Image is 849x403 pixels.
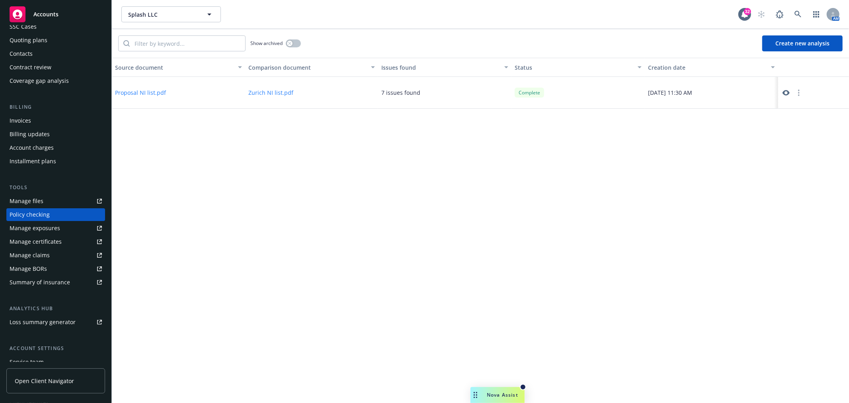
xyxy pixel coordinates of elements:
[10,128,50,141] div: Billing updates
[381,63,500,72] div: Issues found
[10,262,47,275] div: Manage BORs
[10,276,70,289] div: Summary of insurance
[772,6,788,22] a: Report a Bug
[6,235,105,248] a: Manage certificates
[10,316,76,329] div: Loss summary generator
[381,88,420,97] div: 7 issues found
[10,155,56,168] div: Installment plans
[6,249,105,262] a: Manage claims
[6,356,105,368] a: Service team
[10,235,62,248] div: Manage certificates
[6,128,105,141] a: Billing updates
[487,391,518,398] span: Nova Assist
[10,222,60,235] div: Manage exposures
[744,8,751,15] div: 32
[6,262,105,275] a: Manage BORs
[470,387,525,403] button: Nova Assist
[112,58,245,77] button: Source document
[6,141,105,154] a: Account charges
[645,58,778,77] button: Creation date
[6,103,105,111] div: Billing
[128,10,197,19] span: Splash LLC
[6,316,105,329] a: Loss summary generator
[6,74,105,87] a: Coverage gap analysis
[10,249,50,262] div: Manage claims
[515,63,633,72] div: Status
[762,35,843,51] button: Create new analysis
[10,47,33,60] div: Contacts
[6,34,105,47] a: Quoting plans
[245,58,379,77] button: Comparison document
[10,61,51,74] div: Contract review
[6,222,105,235] a: Manage exposures
[250,40,283,47] span: Show archived
[378,58,511,77] button: Issues found
[6,20,105,33] a: SSC Cases
[753,6,769,22] a: Start snowing
[470,387,480,403] div: Drag to move
[648,63,766,72] div: Creation date
[115,63,233,72] div: Source document
[10,356,44,368] div: Service team
[10,74,69,87] div: Coverage gap analysis
[6,195,105,207] a: Manage files
[10,208,50,221] div: Policy checking
[130,36,245,51] input: Filter by keyword...
[6,61,105,74] a: Contract review
[115,88,166,97] button: Proposal NI list.pdf
[10,195,43,207] div: Manage files
[6,344,105,352] div: Account settings
[511,58,645,77] button: Status
[121,6,221,22] button: Splash LLC
[6,276,105,289] a: Summary of insurance
[123,40,130,47] svg: Search
[10,34,47,47] div: Quoting plans
[6,155,105,168] a: Installment plans
[6,3,105,25] a: Accounts
[645,77,778,109] div: [DATE] 11:30 AM
[10,114,31,127] div: Invoices
[33,11,59,18] span: Accounts
[10,20,37,33] div: SSC Cases
[515,88,544,98] div: Complete
[10,141,54,154] div: Account charges
[248,88,293,97] button: Zurich NI list.pdf
[6,184,105,192] div: Tools
[6,114,105,127] a: Invoices
[15,377,74,385] span: Open Client Navigator
[6,305,105,313] div: Analytics hub
[248,63,367,72] div: Comparison document
[790,6,806,22] a: Search
[6,47,105,60] a: Contacts
[6,208,105,221] a: Policy checking
[808,6,824,22] a: Switch app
